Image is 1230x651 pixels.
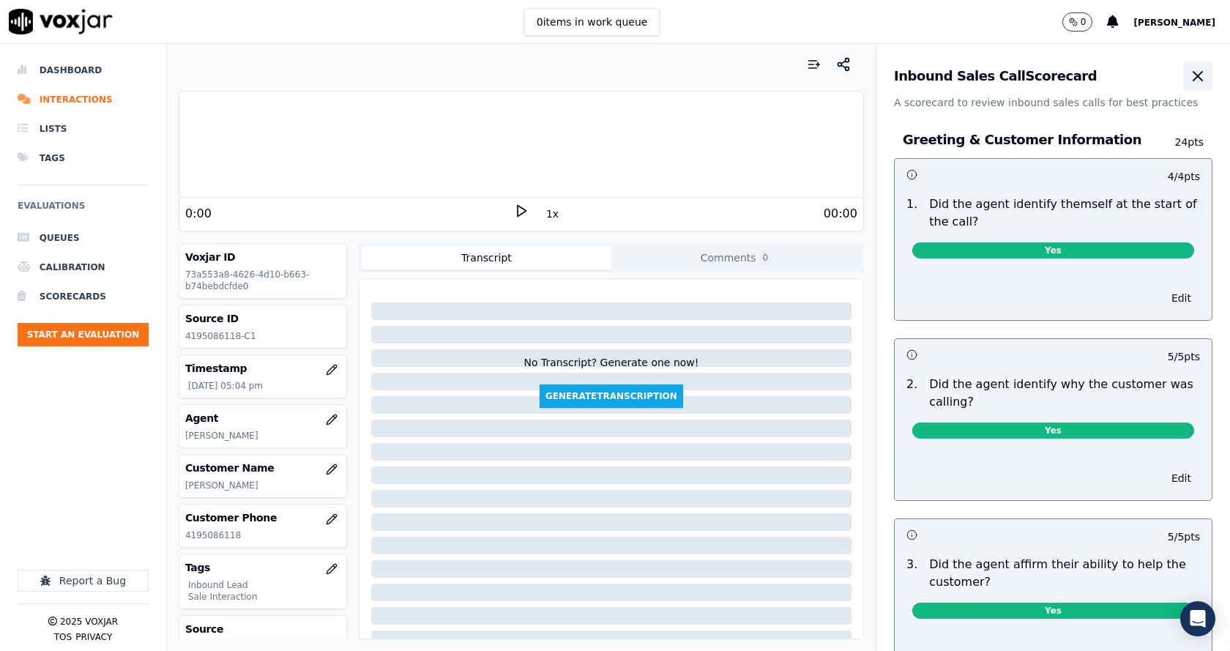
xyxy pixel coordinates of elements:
[185,622,340,636] h3: Source
[185,250,340,264] h3: Voxjar ID
[1180,601,1215,636] div: Open Intercom Messenger
[185,560,340,575] h3: Tags
[524,8,660,36] button: 0items in work queue
[1062,12,1108,31] button: 0
[894,70,1097,83] h3: Inbound Sales Call Scorecard
[75,631,112,643] button: Privacy
[18,282,149,311] a: Scorecards
[912,603,1194,619] span: Yes
[901,376,923,411] p: 2 .
[1168,349,1200,364] p: 5 / 5 pts
[185,430,340,442] p: [PERSON_NAME]
[188,591,340,603] p: Sale Interaction
[185,510,340,525] h3: Customer Phone
[1168,169,1200,184] p: 4 / 4 pts
[611,246,861,269] button: Comments
[903,130,1154,149] h3: Greeting & Customer Information
[824,205,857,223] div: 00:00
[60,616,118,628] p: 2025 Voxjar
[1168,529,1200,544] p: 5 / 5 pts
[185,269,340,292] p: 73a553a8-4626-4d10-b663-b74bebdcfde0
[929,556,1200,591] p: Did the agent affirm their ability to help the customer?
[188,380,340,392] p: [DATE] 05:04 pm
[18,85,149,114] a: Interactions
[185,205,212,223] div: 0:00
[18,253,149,282] a: Calibration
[185,461,340,475] h3: Customer Name
[1163,288,1200,308] button: Edit
[523,355,698,384] div: No Transcript? Generate one now!
[1133,18,1215,28] span: [PERSON_NAME]
[362,246,611,269] button: Transcript
[540,384,683,408] button: GenerateTranscription
[18,323,149,346] button: Start an Evaluation
[18,114,149,144] a: Lists
[18,570,149,592] button: Report a Bug
[185,330,340,342] p: 4195086118-C1
[543,204,562,224] button: 1x
[901,196,923,231] p: 1 .
[18,197,149,223] h6: Evaluations
[185,361,340,376] h3: Timestamp
[1081,16,1086,28] p: 0
[929,376,1200,411] p: Did the agent identify why the customer was calling?
[1163,468,1200,488] button: Edit
[929,196,1200,231] p: Did the agent identify themself at the start of the call?
[185,411,340,425] h3: Agent
[185,311,340,326] h3: Source ID
[188,579,340,591] p: Inbound Lead
[18,223,149,253] a: Queues
[912,242,1194,258] span: Yes
[894,95,1212,110] p: A scorecard to review inbound sales calls for best practices
[901,556,923,591] p: 3 .
[18,144,149,173] a: Tags
[1062,12,1093,31] button: 0
[18,56,149,85] a: Dashboard
[1153,135,1204,149] p: 24 pts
[9,9,113,34] img: voxjar logo
[185,529,340,541] p: 4195086118
[1133,13,1230,31] button: [PERSON_NAME]
[912,423,1194,439] span: Yes
[54,631,72,643] button: TOS
[759,251,772,264] span: 0
[185,480,340,491] p: [PERSON_NAME]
